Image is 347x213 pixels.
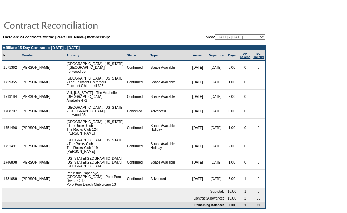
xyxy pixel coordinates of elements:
a: Departure [209,54,224,57]
td: View: [172,34,265,40]
td: [PERSON_NAME] [20,61,52,75]
a: Member [22,54,34,57]
td: [DATE] [207,170,225,188]
td: Remaining Balance: [2,202,225,208]
td: Subtotal: [2,188,225,195]
td: Confirmed [126,155,149,170]
td: 1708707 [2,104,20,119]
td: [DATE] [207,104,225,119]
td: 2.00 [225,90,238,104]
td: [DATE] [188,119,207,137]
td: 1671362 [2,61,20,75]
a: SGTokens [253,52,264,59]
td: Confirmed [126,170,149,188]
td: 0 [238,119,252,137]
td: [DATE] [207,119,225,137]
a: Property [67,54,79,57]
td: 0 [252,61,265,75]
td: 0 [252,104,265,119]
td: [PERSON_NAME] [20,155,52,170]
a: ARTokens [240,52,250,59]
a: Days [228,54,236,57]
td: 1 [238,188,252,195]
td: 2.00 [225,137,238,155]
td: 99 [252,202,265,208]
td: Vail, [US_STATE] - The Arrabelle at [GEOGRAPHIC_DATA] Arrabelle 472 [65,90,126,104]
td: 0 [238,90,252,104]
td: 0.00 [225,202,238,208]
td: 0 [238,75,252,90]
td: 15.00 [225,195,238,202]
td: Space Available [149,90,188,104]
td: 0 [238,61,252,75]
td: Confirmed [126,75,149,90]
td: [PERSON_NAME] [20,75,52,90]
td: 1719184 [2,90,20,104]
td: 0 [252,170,265,188]
td: [DATE] [188,137,207,155]
td: 0 [238,137,252,155]
td: [DATE] [188,104,207,119]
td: 1746808 [2,155,20,170]
td: [GEOGRAPHIC_DATA], [US_STATE] - The Rocks Club The Rocks Club 124 [PERSON_NAME] [65,119,126,137]
td: [DATE] [188,75,207,90]
td: 0 [238,104,252,119]
td: Space Available [149,155,188,170]
td: [DATE] [188,61,207,75]
b: There are 23 contracts for the [PERSON_NAME] membership: [2,35,110,39]
td: 1751491 [2,137,20,155]
td: 0.00 [225,104,238,119]
td: [GEOGRAPHIC_DATA], [US_STATE] - [GEOGRAPHIC_DATA] Ironwood 05 [65,61,126,75]
td: [DATE] [207,90,225,104]
td: 2 [238,195,252,202]
td: 1751490 [2,119,20,137]
td: [GEOGRAPHIC_DATA], [US_STATE] - The Rocks Club The Rocks Club 119 [PERSON_NAME] [65,137,126,155]
td: 1729355 [2,75,20,90]
td: Space Available [149,61,188,75]
td: [PERSON_NAME] [20,104,52,119]
td: Cancelled [126,104,149,119]
td: Contract Allowance: [2,195,225,202]
td: 1.00 [225,75,238,90]
td: 1731689 [2,170,20,188]
td: Confirmed [126,137,149,155]
td: [DATE] [207,137,225,155]
td: 99 [252,195,265,202]
td: [GEOGRAPHIC_DATA], [US_STATE] - [GEOGRAPHIC_DATA] Ironwood 05 [65,104,126,119]
td: Id [2,50,20,61]
td: Confirmed [126,61,149,75]
td: [DATE] [207,155,225,170]
a: Status [127,54,137,57]
td: Advanced [149,170,188,188]
td: [DATE] [207,61,225,75]
td: [PERSON_NAME] [20,119,52,137]
td: Peninsula Papagayo, [GEOGRAPHIC_DATA] - Poro Poro Beach Club Poro Poro Beach Club Jicaro 13 [65,170,126,188]
td: Advanced [149,104,188,119]
td: Affiliate 15 Day Contract :: [DATE] - [DATE] [2,45,265,50]
td: 15.00 [225,188,238,195]
td: Confirmed [126,90,149,104]
td: Confirmed [126,119,149,137]
td: 0 [252,137,265,155]
td: Space Available [149,75,188,90]
td: [DATE] [207,75,225,90]
td: 1 [238,202,252,208]
td: Space Available Holiday [149,119,188,137]
td: [DATE] [188,155,207,170]
a: Type [150,54,157,57]
td: [PERSON_NAME] [20,90,52,104]
td: [US_STATE][GEOGRAPHIC_DATA], [US_STATE][GEOGRAPHIC_DATA] [GEOGRAPHIC_DATA] [65,155,126,170]
td: 0 [252,90,265,104]
a: Arrival [193,54,203,57]
td: Space Available Holiday [149,137,188,155]
img: pgTtlContractReconciliation.gif [3,18,141,32]
td: 0 [238,155,252,170]
td: 5.00 [225,170,238,188]
td: 1.00 [225,119,238,137]
td: [DATE] [188,170,207,188]
td: [GEOGRAPHIC_DATA], [US_STATE] - The Fairmont Ghirardelli Fairmont Ghirardelli 326 [65,75,126,90]
td: [PERSON_NAME] [20,170,52,188]
td: 3.00 [225,61,238,75]
td: 0 [252,188,265,195]
td: 1 [238,170,252,188]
